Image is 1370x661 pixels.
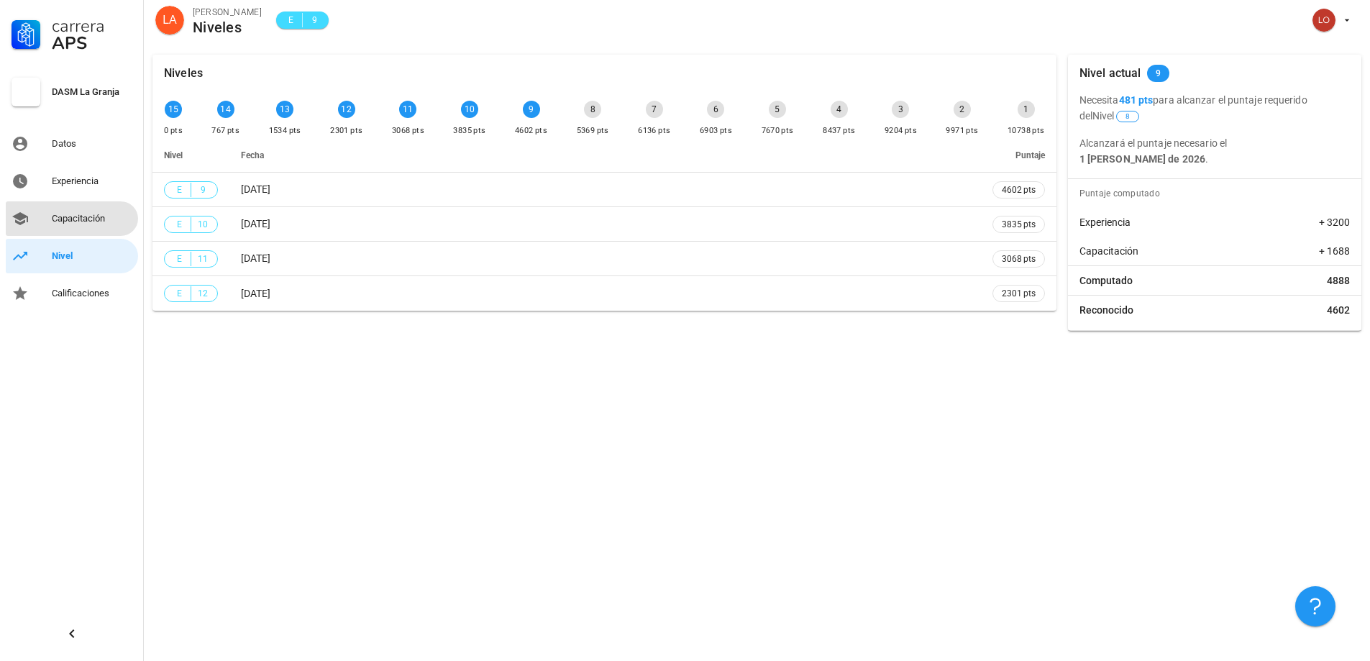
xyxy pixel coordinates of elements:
span: Experiencia [1079,215,1131,229]
div: 12 [338,101,355,118]
div: 6903 pts [700,124,732,138]
span: E [173,286,185,301]
span: 12 [197,286,209,301]
p: Alcanzará el puntaje necesario el . [1079,135,1350,167]
a: Capacitación [6,201,138,236]
a: Datos [6,127,138,161]
div: Experiencia [52,175,132,187]
div: Calificaciones [52,288,132,299]
div: 0 pts [164,124,183,138]
span: [DATE] [241,183,270,195]
span: E [285,13,296,27]
div: 4 [831,101,848,118]
span: 10 [197,217,209,232]
div: 1534 pts [269,124,301,138]
span: Puntaje [1015,150,1045,160]
div: 10738 pts [1008,124,1045,138]
div: 3068 pts [392,124,424,138]
div: Nivel [52,250,132,262]
div: Niveles [164,55,203,92]
div: 2301 pts [330,124,362,138]
div: 6136 pts [638,124,670,138]
div: DASM La Granja [52,86,132,98]
div: Datos [52,138,132,150]
div: 767 pts [211,124,239,138]
span: 4602 [1327,303,1350,317]
th: Nivel [152,138,229,173]
th: Puntaje [981,138,1056,173]
a: Experiencia [6,164,138,199]
div: 5369 pts [577,124,609,138]
span: 9 [197,183,209,197]
div: 7670 pts [762,124,794,138]
div: 9 [523,101,540,118]
div: Carrera [52,17,132,35]
span: E [173,183,185,197]
div: 13 [276,101,293,118]
div: 8437 pts [823,124,855,138]
span: 2301 pts [1002,286,1036,301]
div: Nivel actual [1079,55,1141,92]
th: Fecha [229,138,981,173]
span: E [173,252,185,266]
span: Nivel [1092,110,1141,122]
div: 3 [892,101,909,118]
span: Fecha [241,150,264,160]
div: 8 [584,101,601,118]
div: APS [52,35,132,52]
div: 6 [707,101,724,118]
div: [PERSON_NAME] [193,5,262,19]
div: 10 [461,101,478,118]
span: [DATE] [241,252,270,264]
div: Puntaje computado [1074,179,1361,208]
span: 3835 pts [1002,217,1036,232]
div: 14 [217,101,234,118]
span: + 3200 [1319,215,1350,229]
div: 5 [769,101,786,118]
div: 9971 pts [946,124,978,138]
div: 9204 pts [885,124,917,138]
b: 481 pts [1119,94,1154,106]
span: LA [163,6,177,35]
a: Calificaciones [6,276,138,311]
div: Capacitación [52,213,132,224]
span: 4602 pts [1002,183,1036,197]
span: [DATE] [241,288,270,299]
div: avatar [155,6,184,35]
span: 9 [1156,65,1161,82]
div: Niveles [193,19,262,35]
div: 3835 pts [453,124,485,138]
b: 1 [PERSON_NAME] de 2026 [1079,153,1205,165]
span: Computado [1079,273,1133,288]
span: 3068 pts [1002,252,1036,266]
span: + 1688 [1319,244,1350,258]
span: E [173,217,185,232]
a: Nivel [6,239,138,273]
div: 7 [646,101,663,118]
p: Necesita para alcanzar el puntaje requerido del [1079,92,1350,124]
div: 11 [399,101,416,118]
span: 9 [309,13,320,27]
div: avatar [1312,9,1335,32]
span: 8 [1125,111,1130,122]
span: 4888 [1327,273,1350,288]
div: 2 [954,101,971,118]
span: Capacitación [1079,244,1138,258]
div: 1 [1018,101,1035,118]
div: 4602 pts [515,124,547,138]
div: 15 [165,101,182,118]
span: [DATE] [241,218,270,229]
span: Nivel [164,150,183,160]
span: Reconocido [1079,303,1133,317]
span: 11 [197,252,209,266]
